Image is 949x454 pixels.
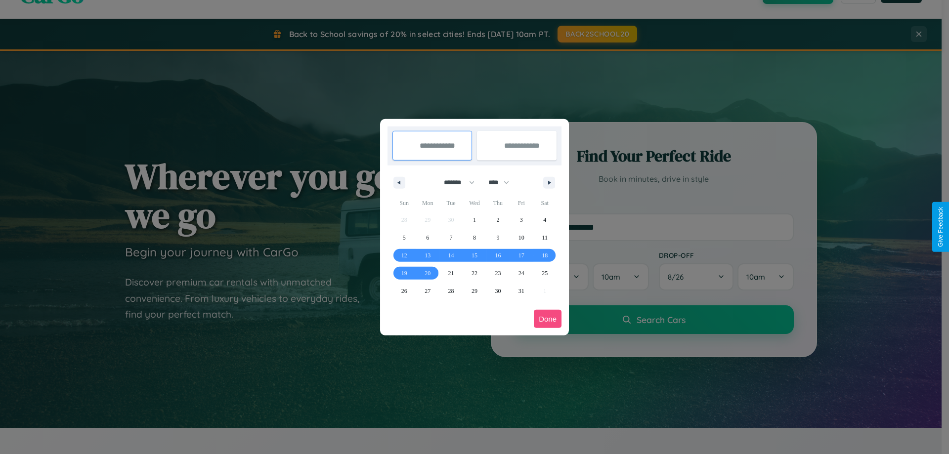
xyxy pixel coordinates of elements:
button: 9 [486,229,510,247]
span: 1 [473,211,476,229]
span: 7 [450,229,453,247]
button: 28 [439,282,463,300]
span: 27 [425,282,431,300]
button: 17 [510,247,533,264]
span: 11 [542,229,548,247]
div: Give Feedback [937,207,944,247]
span: Tue [439,195,463,211]
button: 24 [510,264,533,282]
span: 25 [542,264,548,282]
span: 30 [495,282,501,300]
button: 16 [486,247,510,264]
button: 25 [533,264,557,282]
span: 26 [401,282,407,300]
button: 26 [392,282,416,300]
span: 28 [448,282,454,300]
button: 6 [416,229,439,247]
span: Wed [463,195,486,211]
button: 27 [416,282,439,300]
button: 10 [510,229,533,247]
span: Fri [510,195,533,211]
button: 4 [533,211,557,229]
span: 19 [401,264,407,282]
span: 15 [472,247,477,264]
span: 2 [496,211,499,229]
span: Thu [486,195,510,211]
span: 18 [542,247,548,264]
button: 31 [510,282,533,300]
button: 20 [416,264,439,282]
span: 31 [518,282,524,300]
button: 23 [486,264,510,282]
button: 7 [439,229,463,247]
button: 21 [439,264,463,282]
button: 12 [392,247,416,264]
span: 9 [496,229,499,247]
button: 30 [486,282,510,300]
span: Sat [533,195,557,211]
span: Sun [392,195,416,211]
span: 10 [518,229,524,247]
span: 12 [401,247,407,264]
button: 15 [463,247,486,264]
button: 18 [533,247,557,264]
span: 8 [473,229,476,247]
button: 22 [463,264,486,282]
span: Mon [416,195,439,211]
button: 1 [463,211,486,229]
button: 29 [463,282,486,300]
button: 14 [439,247,463,264]
button: 19 [392,264,416,282]
span: 13 [425,247,431,264]
button: Done [534,310,561,328]
span: 5 [403,229,406,247]
span: 23 [495,264,501,282]
button: 2 [486,211,510,229]
span: 21 [448,264,454,282]
span: 24 [518,264,524,282]
span: 4 [543,211,546,229]
button: 8 [463,229,486,247]
button: 11 [533,229,557,247]
span: 29 [472,282,477,300]
span: 16 [495,247,501,264]
button: 3 [510,211,533,229]
button: 5 [392,229,416,247]
span: 6 [426,229,429,247]
button: 13 [416,247,439,264]
span: 3 [520,211,523,229]
span: 14 [448,247,454,264]
span: 20 [425,264,431,282]
span: 22 [472,264,477,282]
span: 17 [518,247,524,264]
